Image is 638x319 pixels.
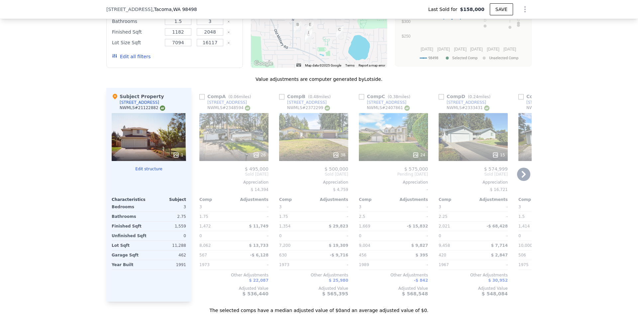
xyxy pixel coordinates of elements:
div: Lot Sqft [112,241,148,250]
text: $250 [402,34,411,39]
span: 630 [279,253,287,257]
div: Adjustments [234,197,268,202]
div: - [235,231,268,240]
div: Other Adjustments [359,272,428,278]
div: Adjusted Value [439,286,508,291]
span: 1,414 [518,224,530,229]
div: [STREET_ADDRESS] [526,100,566,105]
div: - [315,212,348,221]
div: [STREET_ADDRESS] [287,100,327,105]
img: Google [253,59,274,68]
text: [DATE] [421,47,433,52]
span: 506 [518,253,526,257]
div: 2.75 [150,212,186,221]
span: ( miles) [385,94,413,99]
div: [STREET_ADDRESS] [447,100,486,105]
div: - [359,185,428,194]
div: 1989 [359,260,392,269]
div: 1 [173,152,183,158]
img: NWMLS Logo [160,105,165,111]
div: 1973 [279,260,312,269]
span: 0.48 [310,94,319,99]
div: 11,288 [150,241,186,250]
span: 3 [439,205,441,209]
div: Unfinished Sqft [112,231,148,240]
div: Other Adjustments [439,272,508,278]
div: - [315,202,348,212]
div: Adjusted Value [518,286,587,291]
div: 15 [492,152,505,158]
span: $ 495,000 [245,166,268,172]
div: NWMLS # 21122882 [120,105,165,111]
div: 10213 102nd Avenue Ct SW [336,26,343,38]
a: [STREET_ADDRESS] [279,100,327,105]
div: 0 [150,231,186,240]
div: Bathrooms [112,212,148,221]
div: 1.75 [279,212,312,221]
text: H [517,15,520,19]
div: Characteristics [112,197,149,202]
span: $ 14,394 [251,187,268,192]
div: Value adjustments are computer generated by Lotside . [106,76,532,82]
span: 0.24 [470,94,478,99]
a: [STREET_ADDRESS] [518,100,566,105]
div: Comp [439,197,473,202]
div: [STREET_ADDRESS] [207,100,247,105]
span: -$ 842 [414,278,428,283]
text: D [484,18,486,22]
div: 462 [150,250,186,260]
div: - [315,231,348,240]
span: $ 30,952 [488,278,508,283]
span: $ 9,827 [411,243,428,248]
div: The selected comps have a median adjusted value of $0 and an average adjusted value of $0 . [106,302,532,314]
span: 9,458 [439,243,450,248]
div: - [395,212,428,221]
div: Bathrooms [112,17,161,26]
text: 98498 [428,56,438,60]
div: 1,559 [150,222,186,231]
div: - [315,260,348,269]
span: $ 2,847 [491,253,508,257]
button: Edit structure [112,166,186,172]
div: Subject [149,197,186,202]
div: - [235,202,268,212]
span: 0 [439,234,441,238]
span: 3 [359,205,362,209]
text: Unselected Comp [489,56,518,60]
span: $ 25,980 [329,278,348,283]
a: Report a map error [359,64,385,67]
span: 3 [199,205,202,209]
div: Comp E [518,93,572,100]
span: $ 548,084 [482,291,508,296]
text: G [517,18,520,22]
div: NWMLS # 2407861 [367,105,410,111]
div: Other Adjustments [518,272,587,278]
button: Edit all filters [112,53,151,60]
div: Comp [199,197,234,202]
div: Comp D [439,93,493,100]
div: 38 [333,152,346,158]
div: 1967 [439,260,472,269]
div: 1991 [150,260,186,269]
div: Adjustments [314,197,348,202]
span: $ 500,000 [325,166,348,172]
span: 0 [199,234,202,238]
div: Adjusted Value [199,286,268,291]
span: 7,200 [279,243,290,248]
text: [DATE] [503,47,516,52]
text: [DATE] [487,47,499,52]
div: Adjusted Value [359,286,428,291]
div: Comp [359,197,393,202]
div: 10805 105th St SW [305,31,312,43]
span: $ 19,309 [329,243,348,248]
div: 1.5 [518,212,552,221]
div: 10730 103rd St SW [305,29,312,41]
div: Comp A [199,93,254,100]
span: $ 565,395 [322,291,348,296]
span: -$ 68,428 [486,224,508,229]
div: 24 [412,152,425,158]
text: Selected Comp [452,56,478,60]
span: 0 [359,234,362,238]
div: Appreciation [359,180,428,185]
span: $ 4,759 [333,187,348,192]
